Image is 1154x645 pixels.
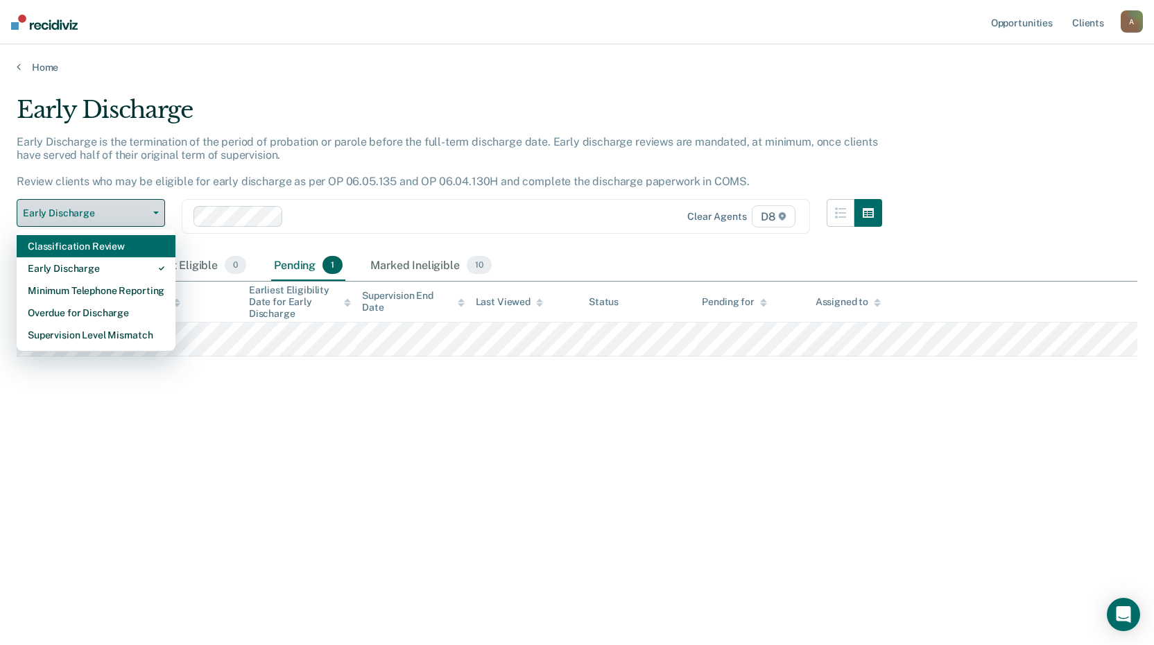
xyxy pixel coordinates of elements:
[368,250,494,281] div: Marked Ineligible10
[28,324,164,346] div: Supervision Level Mismatch
[322,256,343,274] span: 1
[702,296,766,308] div: Pending for
[11,15,78,30] img: Recidiviz
[17,96,882,135] div: Early Discharge
[249,284,351,319] div: Earliest Eligibility Date for Early Discharge
[17,135,878,189] p: Early Discharge is the termination of the period of probation or parole before the full-term disc...
[17,199,165,227] button: Early Discharge
[816,296,881,308] div: Assigned to
[28,235,164,257] div: Classification Review
[28,257,164,279] div: Early Discharge
[28,279,164,302] div: Minimum Telephone Reporting
[752,205,795,227] span: D8
[687,211,746,223] div: Clear agents
[17,61,1137,74] a: Home
[137,250,249,281] div: Almost Eligible0
[28,302,164,324] div: Overdue for Discharge
[467,256,492,274] span: 10
[362,290,464,313] div: Supervision End Date
[225,256,246,274] span: 0
[476,296,543,308] div: Last Viewed
[589,296,619,308] div: Status
[271,250,345,281] div: Pending1
[1121,10,1143,33] button: A
[23,207,148,219] span: Early Discharge
[1107,598,1140,631] div: Open Intercom Messenger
